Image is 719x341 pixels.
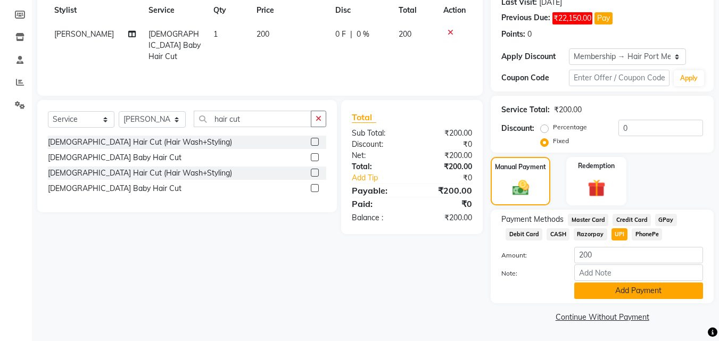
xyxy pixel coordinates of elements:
span: PhonePe [632,228,662,240]
div: Balance : [344,212,412,223]
span: 0 % [357,29,369,40]
div: 0 [527,29,532,40]
label: Redemption [578,161,615,171]
span: Payment Methods [501,214,564,225]
input: Enter Offer / Coupon Code [569,70,670,86]
div: Discount: [501,123,534,134]
div: [DEMOGRAPHIC_DATA] Hair Cut (Hair Wash+Styling) [48,168,232,179]
span: Master Card [568,214,608,226]
button: Add Payment [574,282,703,299]
span: [PERSON_NAME] [54,29,114,39]
div: Payable: [344,184,412,197]
input: Add Note [574,264,703,281]
div: ₹200.00 [412,184,480,197]
button: Apply [674,70,704,86]
div: Apply Discount [501,51,568,62]
label: Manual Payment [495,162,546,172]
div: Coupon Code [501,72,568,84]
div: Sub Total: [344,128,412,139]
a: Continue Without Payment [493,312,712,323]
span: 200 [257,29,269,39]
span: Credit Card [613,214,651,226]
div: [DEMOGRAPHIC_DATA] Baby Hair Cut [48,152,181,163]
div: Discount: [344,139,412,150]
div: ₹0 [412,139,480,150]
input: Search or Scan [194,111,311,127]
span: [DEMOGRAPHIC_DATA] Baby Hair Cut [148,29,201,61]
span: 200 [399,29,411,39]
div: ₹200.00 [412,212,480,223]
span: GPay [655,214,677,226]
button: Pay [594,12,613,24]
span: Razorpay [574,228,607,240]
div: ₹0 [424,172,481,184]
div: ₹200.00 [412,128,480,139]
div: ₹0 [412,197,480,210]
label: Amount: [493,251,566,260]
span: CASH [547,228,569,240]
a: Add Tip [344,172,423,184]
div: ₹200.00 [412,150,480,161]
label: Fixed [553,136,569,146]
div: Paid: [344,197,412,210]
label: Note: [493,269,566,278]
div: [DEMOGRAPHIC_DATA] Baby Hair Cut [48,183,181,194]
div: Net: [344,150,412,161]
img: _cash.svg [507,178,534,197]
div: ₹200.00 [412,161,480,172]
span: 1 [213,29,218,39]
div: ₹200.00 [554,104,582,115]
div: Service Total: [501,104,550,115]
span: Total [352,112,376,123]
label: Percentage [553,122,587,132]
span: ₹22,150.00 [552,12,592,24]
span: Debit Card [506,228,542,240]
span: | [350,29,352,40]
span: 0 F [335,29,346,40]
div: Previous Due: [501,12,550,24]
img: _gift.svg [582,177,611,199]
input: Amount [574,247,703,263]
div: [DEMOGRAPHIC_DATA] Hair Cut (Hair Wash+Styling) [48,137,232,148]
span: UPI [611,228,628,240]
div: Total: [344,161,412,172]
div: Points: [501,29,525,40]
